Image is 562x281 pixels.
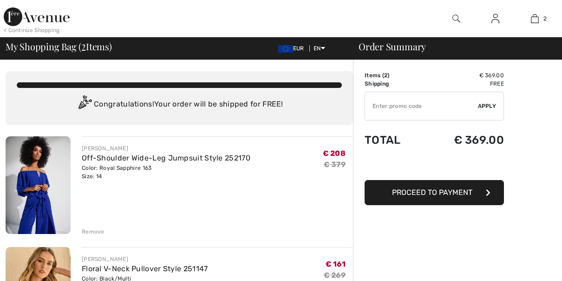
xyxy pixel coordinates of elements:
img: My Bag [531,13,539,24]
span: EN [314,45,325,52]
span: 2 [543,14,547,23]
div: < Continue Shopping [4,26,60,34]
img: Off-Shoulder Wide-Leg Jumpsuit Style 252170 [6,136,71,234]
s: € 379 [324,160,346,169]
td: Total [365,124,423,156]
img: Euro [278,45,293,53]
img: search the website [452,13,460,24]
td: Shipping [365,80,423,88]
a: Floral V-Neck Pullover Style 251147 [82,264,208,273]
span: € 161 [326,260,346,268]
a: 2 [516,13,554,24]
span: 2 [81,40,86,52]
span: EUR [278,45,308,52]
div: [PERSON_NAME] [82,255,208,263]
img: Congratulation2.svg [75,95,94,114]
span: Proceed to Payment [392,188,472,197]
td: Items ( ) [365,71,423,80]
div: Color: Royal Sapphire 163 Size: 14 [82,164,250,181]
a: Sign In [484,13,507,25]
input: Promo code [365,92,478,120]
div: [PERSON_NAME] [82,144,250,153]
span: 2 [384,72,387,79]
img: My Info [491,13,499,24]
td: € 369.00 [423,124,504,156]
div: Remove [82,227,105,236]
a: Off-Shoulder Wide-Leg Jumpsuit Style 252170 [82,154,250,162]
td: € 369.00 [423,71,504,80]
span: Apply [478,102,497,110]
span: My Shopping Bag ( Items) [6,42,112,51]
iframe: PayPal [365,156,504,177]
button: Proceed to Payment [365,180,504,205]
span: € 208 [323,149,346,158]
div: Order Summary [347,42,556,51]
div: Congratulations! Your order will be shipped for FREE! [17,95,342,114]
s: € 269 [324,271,346,280]
td: Free [423,80,504,88]
img: 1ère Avenue [4,7,70,26]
